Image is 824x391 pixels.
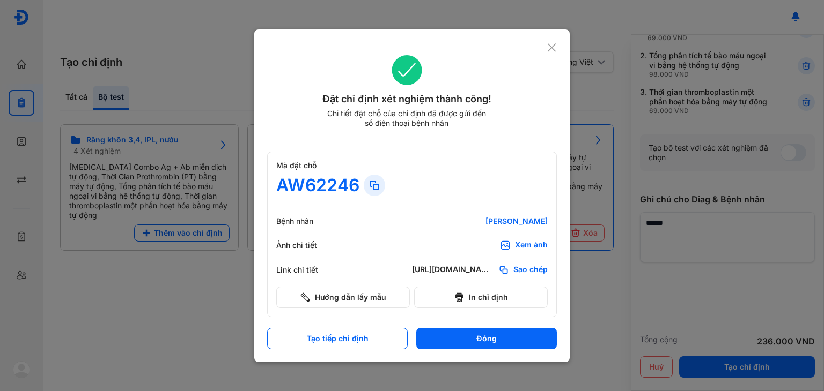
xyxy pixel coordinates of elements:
div: [PERSON_NAME] [419,216,548,226]
div: Xem ảnh [515,240,548,251]
button: Đóng [416,328,557,349]
div: [URL][DOMAIN_NAME] [412,265,494,275]
div: Link chi tiết [276,265,341,275]
button: Tạo tiếp chỉ định [267,328,408,349]
div: Bệnh nhân [276,216,341,226]
div: Chi tiết đặt chỗ của chỉ định đã được gửi đến số điện thoại bệnh nhân [322,109,491,128]
div: AW62246 [276,175,359,196]
div: Ảnh chi tiết [276,240,341,250]
div: Đặt chỉ định xét nghiệm thành công! [267,92,547,107]
button: Hướng dẫn lấy mẫu [276,287,410,308]
span: Sao chép [513,265,548,275]
button: In chỉ định [414,287,548,308]
div: Mã đặt chỗ [276,161,548,170]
